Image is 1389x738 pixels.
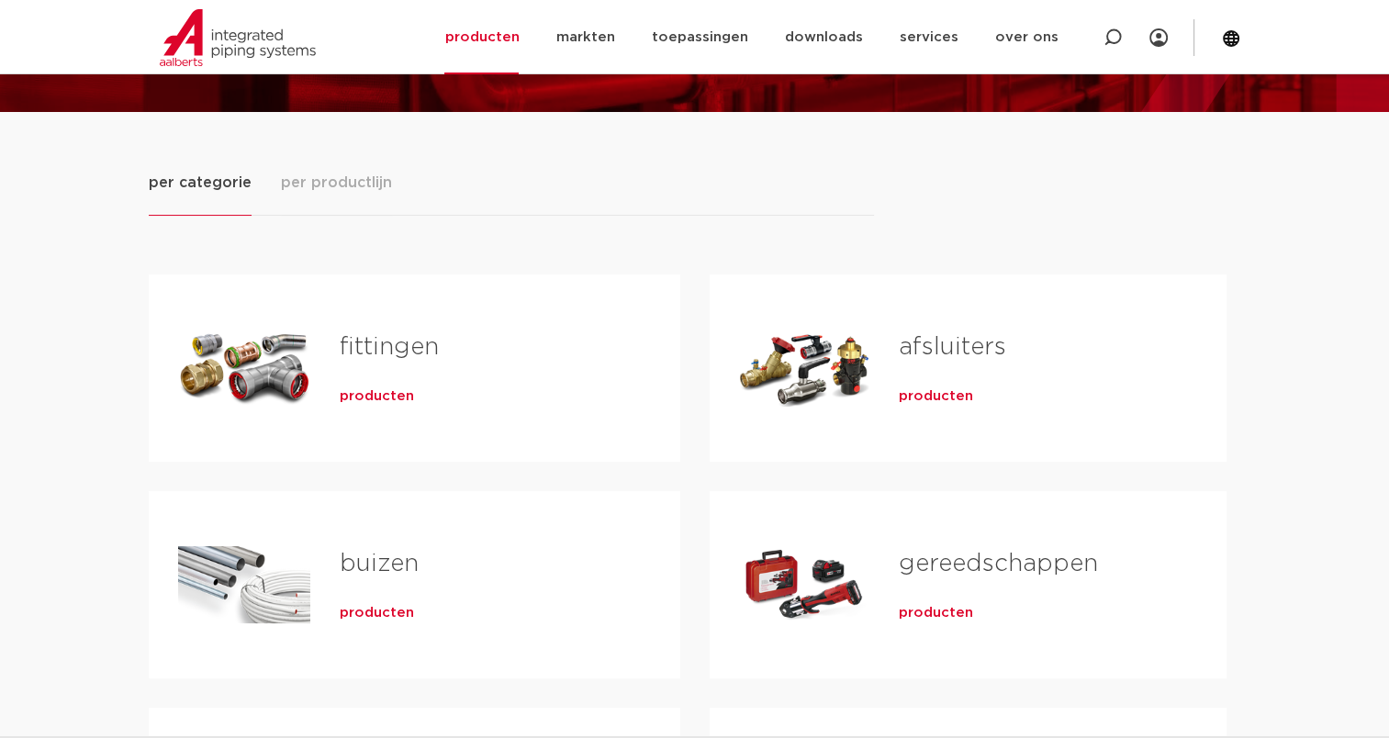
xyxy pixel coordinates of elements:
[340,552,419,576] a: buizen
[149,172,252,194] span: per categorie
[899,387,973,406] a: producten
[899,335,1006,359] a: afsluiters
[281,172,392,194] span: per productlijn
[340,335,439,359] a: fittingen
[340,387,414,406] a: producten
[340,604,414,622] a: producten
[899,552,1098,576] a: gereedschappen
[899,604,973,622] a: producten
